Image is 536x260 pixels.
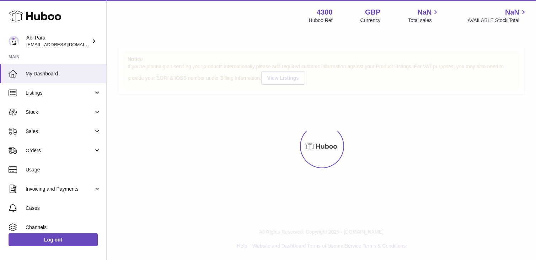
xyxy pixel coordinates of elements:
[26,224,101,231] span: Channels
[26,147,93,154] span: Orders
[26,35,90,48] div: Abi Para
[26,128,93,135] span: Sales
[309,17,333,24] div: Huboo Ref
[26,90,93,96] span: Listings
[408,7,440,24] a: NaN Total sales
[26,42,104,47] span: [EMAIL_ADDRESS][DOMAIN_NAME]
[417,7,432,17] span: NaN
[9,36,19,47] img: Abi@mifo.co.uk
[9,233,98,246] a: Log out
[505,7,519,17] span: NaN
[317,7,333,17] strong: 4300
[26,70,101,77] span: My Dashboard
[365,7,380,17] strong: GBP
[467,17,527,24] span: AVAILABLE Stock Total
[467,7,527,24] a: NaN AVAILABLE Stock Total
[26,205,101,212] span: Cases
[26,109,93,116] span: Stock
[26,166,101,173] span: Usage
[26,186,93,192] span: Invoicing and Payments
[360,17,381,24] div: Currency
[408,17,440,24] span: Total sales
